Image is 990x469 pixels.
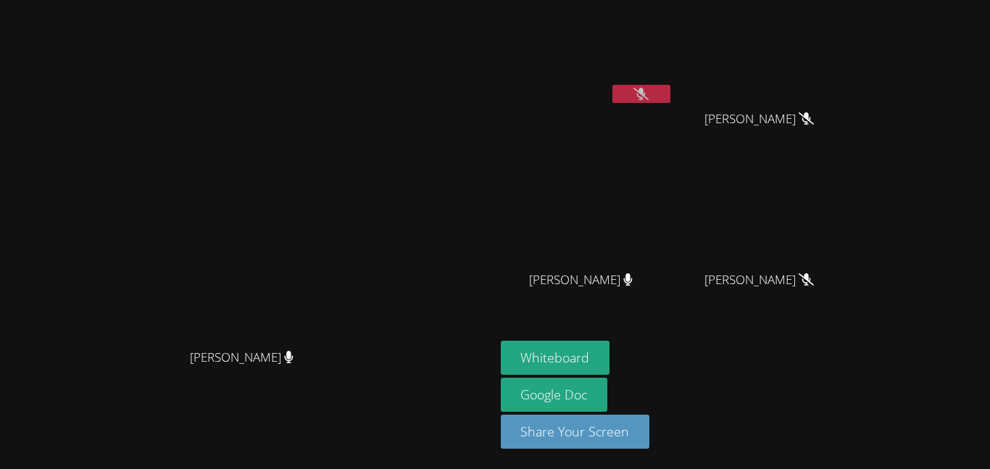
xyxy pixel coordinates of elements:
[529,270,633,291] span: [PERSON_NAME]
[190,347,294,368] span: [PERSON_NAME]
[501,415,650,449] button: Share Your Screen
[501,378,608,412] a: Google Doc
[501,341,610,375] button: Whiteboard
[704,270,814,291] span: [PERSON_NAME]
[704,109,814,130] span: [PERSON_NAME]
